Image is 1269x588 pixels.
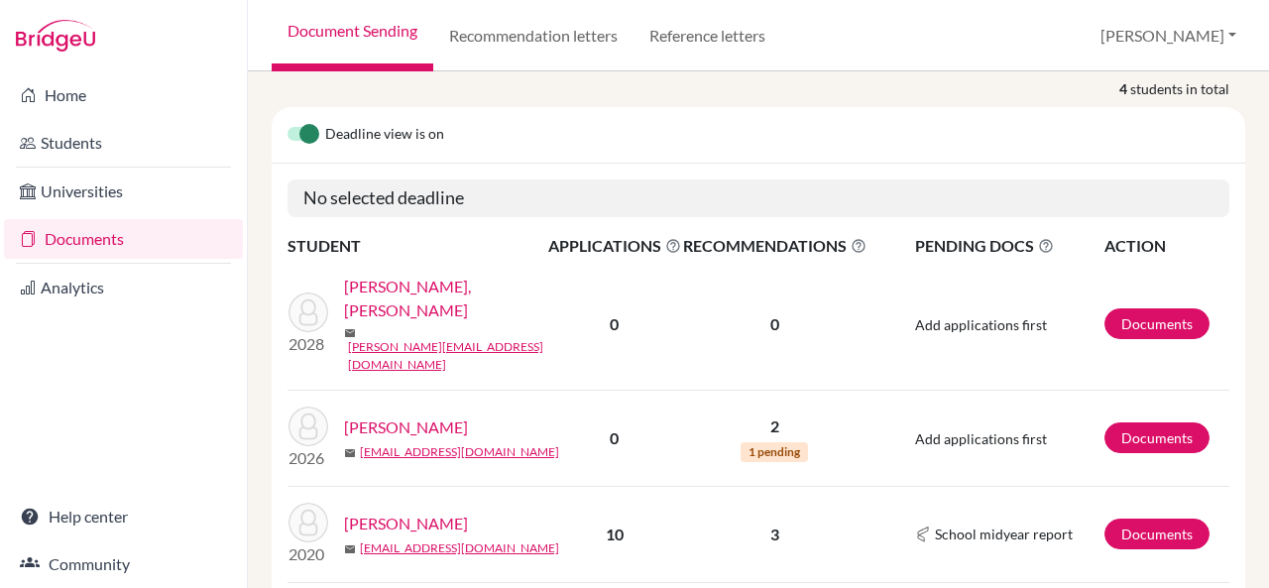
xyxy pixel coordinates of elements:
button: [PERSON_NAME] [1092,17,1245,55]
th: ACTION [1103,233,1229,259]
a: Community [4,544,243,584]
a: Help center [4,497,243,536]
span: Add applications first [915,430,1047,447]
p: 2028 [288,332,328,356]
span: mail [344,327,356,339]
b: 10 [606,525,624,543]
span: RECOMMENDATIONS [683,234,866,258]
span: 1 pending [741,442,808,462]
img: Das, Anoushka [288,503,328,542]
span: students in total [1130,78,1245,99]
p: 0 [683,312,866,336]
img: Chagas Pereira, Anoushka [288,407,328,446]
a: Analytics [4,268,243,307]
img: Common App logo [915,527,931,542]
img: Anoushka Mohan, Anoushka [288,293,328,332]
a: Documents [1104,308,1210,339]
a: Home [4,75,243,115]
h5: No selected deadline [288,179,1229,217]
a: [PERSON_NAME] [344,415,468,439]
a: Documents [4,219,243,259]
p: 2020 [288,542,328,566]
a: Students [4,123,243,163]
span: Deadline view is on [325,123,444,147]
b: 0 [610,314,619,333]
a: Documents [1104,519,1210,549]
th: STUDENT [288,233,547,259]
a: [PERSON_NAME], [PERSON_NAME] [344,275,561,322]
a: [EMAIL_ADDRESS][DOMAIN_NAME] [360,539,559,557]
span: APPLICATIONS [548,234,681,258]
a: [PERSON_NAME][EMAIL_ADDRESS][DOMAIN_NAME] [348,338,561,374]
b: 0 [610,428,619,447]
span: Add applications first [915,316,1047,333]
p: 3 [683,523,866,546]
p: 2026 [288,446,328,470]
p: 2 [683,414,866,438]
a: [EMAIL_ADDRESS][DOMAIN_NAME] [360,443,559,461]
a: [PERSON_NAME] [344,512,468,535]
img: Bridge-U [16,20,95,52]
a: Universities [4,172,243,211]
span: mail [344,447,356,459]
a: Documents [1104,422,1210,453]
span: School midyear report [935,524,1073,544]
span: PENDING DOCS [915,234,1102,258]
strong: 4 [1119,78,1130,99]
span: mail [344,543,356,555]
